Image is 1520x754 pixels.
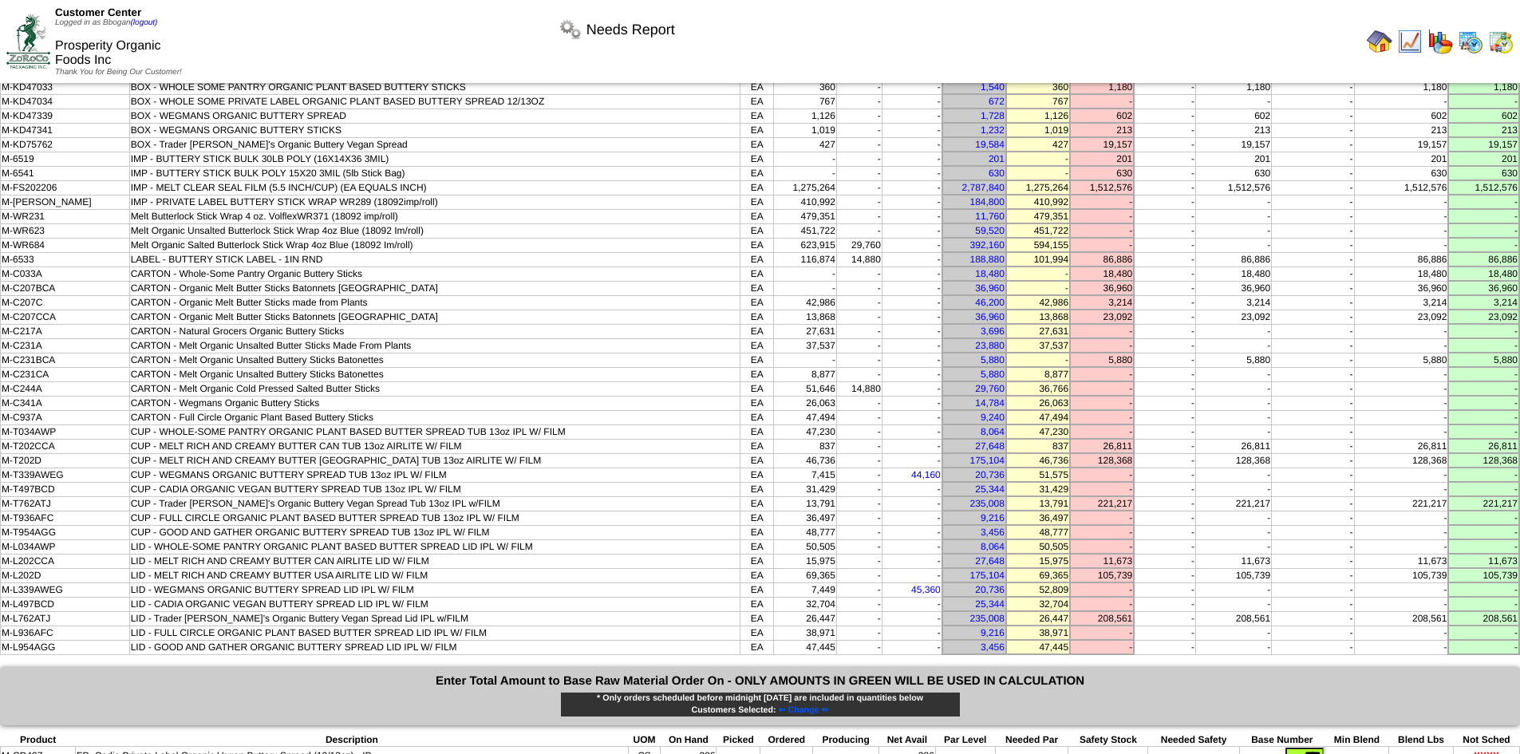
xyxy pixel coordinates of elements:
[975,211,1005,222] a: 11,760
[774,180,837,195] td: 1,275,264
[774,281,837,295] td: -
[1070,180,1134,195] td: 1,512,576
[975,282,1005,294] a: 36,960
[779,705,829,715] span: ⇐ Change ⇐
[836,180,882,195] td: -
[836,338,882,353] td: -
[6,14,50,68] img: ZoRoCo_Logo(Green%26Foil)%20jpg.webp
[1006,295,1070,310] td: 42,986
[740,109,774,123] td: EA
[1134,310,1195,324] td: -
[1134,195,1195,209] td: -
[1272,195,1354,209] td: -
[882,223,942,238] td: -
[882,281,942,295] td: -
[1448,266,1519,281] td: 18,480
[1070,223,1134,238] td: -
[740,152,774,166] td: EA
[1,152,130,166] td: M-6519
[1006,94,1070,109] td: 767
[882,123,942,137] td: -
[882,209,942,223] td: -
[1070,353,1134,367] td: 5,880
[1272,281,1354,295] td: -
[1448,238,1519,252] td: -
[1397,29,1423,54] img: line_graph.gif
[129,252,740,266] td: LABEL - BUTTERY STICK LABEL - 1IN RND
[989,96,1005,107] a: 672
[836,123,882,137] td: -
[1196,123,1272,137] td: 213
[1,338,130,353] td: M-C231A
[975,440,1005,452] a: 27,648
[975,383,1005,394] a: 29,760
[129,238,740,252] td: Melt Organic Salted Butterlock Stick Wrap 4oz Blue (18092 Im/roll)
[740,166,774,180] td: EA
[836,310,882,324] td: -
[1448,152,1519,166] td: 201
[1196,324,1272,338] td: -
[836,252,882,266] td: 14,880
[882,238,942,252] td: -
[975,297,1005,308] a: 46,200
[981,541,1005,552] a: 8,064
[129,295,740,310] td: CARTON - Organic Melt Butter Sticks made from Plants
[1006,353,1070,367] td: -
[1196,238,1272,252] td: -
[1272,310,1354,324] td: -
[1,166,130,180] td: M-6541
[129,137,740,152] td: BOX - Trader [PERSON_NAME]'s Organic Buttery Vegan Spread
[1354,310,1448,324] td: 23,092
[740,195,774,209] td: EA
[1448,180,1519,195] td: 1,512,576
[774,152,837,166] td: -
[1196,295,1272,310] td: 3,214
[1196,281,1272,295] td: 36,960
[1,353,130,367] td: M-C231BCA
[774,324,837,338] td: 27,631
[1,281,130,295] td: M-C207BCA
[1006,324,1070,338] td: 27,631
[1070,209,1134,223] td: -
[1006,180,1070,195] td: 1,275,264
[774,252,837,266] td: 116,874
[1070,137,1134,152] td: 19,157
[740,353,774,367] td: EA
[962,182,1005,193] a: 2,787,840
[1070,166,1134,180] td: 630
[882,295,942,310] td: -
[1070,123,1134,137] td: 213
[981,354,1005,365] a: 5,880
[129,166,740,180] td: IMP - BUTTERY STICK BULK POLY 15X20 3MIL (5lb Stick Bag)
[129,123,740,137] td: BOX - WEGMANS ORGANIC BUTTERY STICKS
[740,266,774,281] td: EA
[1448,295,1519,310] td: 3,214
[911,469,941,480] a: 44,160
[1354,123,1448,137] td: 213
[740,180,774,195] td: EA
[1134,152,1195,166] td: -
[975,311,1005,322] a: 36,960
[129,195,740,209] td: IMP - PRIVATE LABEL BUTTERY STICK WRAP WR289 (18092imp/roll)
[1354,252,1448,266] td: 86,886
[1196,109,1272,123] td: 602
[981,527,1005,538] a: 3,456
[989,153,1005,164] a: 201
[1272,295,1354,310] td: -
[975,139,1005,150] a: 19,584
[129,152,740,166] td: IMP - BUTTERY STICK BULK 30LB POLY (16X14X36 3MIL)
[1070,238,1134,252] td: -
[975,397,1005,409] a: 14,784
[1070,324,1134,338] td: -
[882,252,942,266] td: -
[586,22,675,38] span: Needs Report
[836,281,882,295] td: -
[1448,94,1519,109] td: -
[1458,29,1483,54] img: calendarprod.gif
[740,338,774,353] td: EA
[1134,223,1195,238] td: -
[1,180,130,195] td: M-FS202206
[1134,109,1195,123] td: -
[129,109,740,123] td: BOX - WEGMANS ORGANIC BUTTERY SPREAD
[1134,166,1195,180] td: -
